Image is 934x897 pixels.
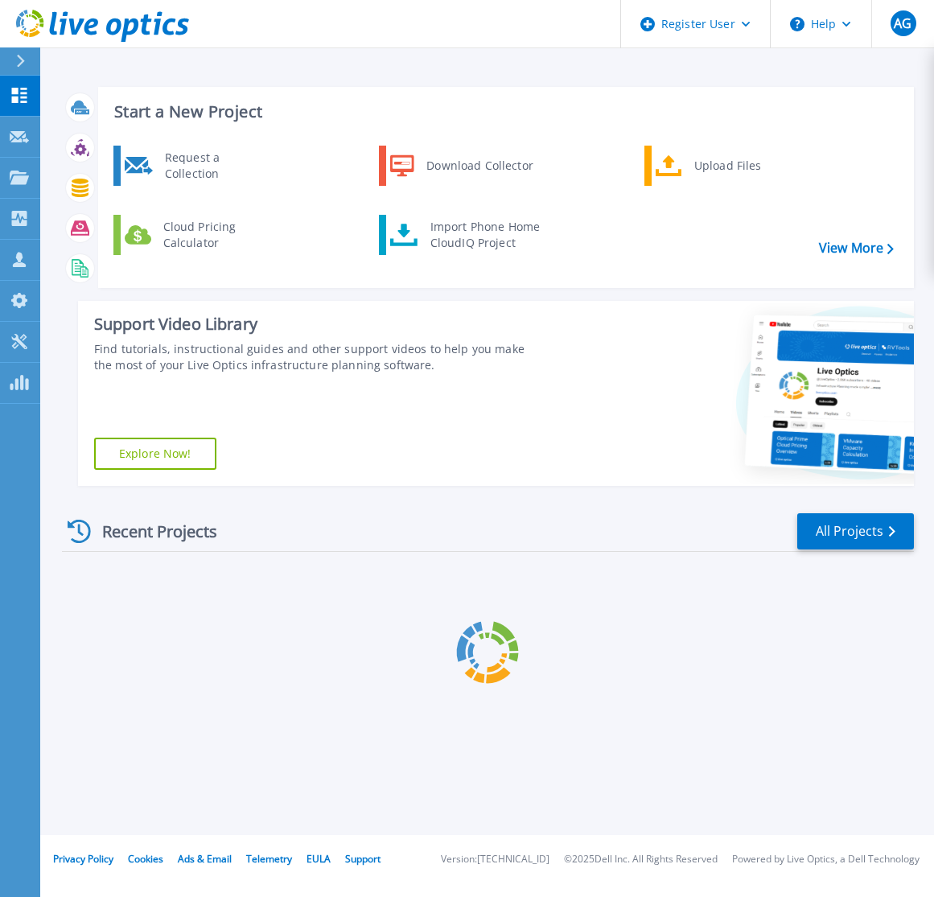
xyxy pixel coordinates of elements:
[894,17,911,30] span: AG
[686,150,805,182] div: Upload Files
[94,314,527,335] div: Support Video Library
[819,241,894,256] a: View More
[94,341,527,373] div: Find tutorials, instructional guides and other support videos to help you make the most of your L...
[797,513,914,549] a: All Projects
[379,146,544,186] a: Download Collector
[644,146,809,186] a: Upload Files
[114,103,893,121] h3: Start a New Project
[422,219,548,251] div: Import Phone Home CloudIQ Project
[246,852,292,866] a: Telemetry
[732,854,920,865] li: Powered by Live Optics, a Dell Technology
[155,219,274,251] div: Cloud Pricing Calculator
[94,438,216,470] a: Explore Now!
[53,852,113,866] a: Privacy Policy
[441,854,549,865] li: Version: [TECHNICAL_ID]
[128,852,163,866] a: Cookies
[418,150,540,182] div: Download Collector
[62,512,239,551] div: Recent Projects
[564,854,718,865] li: © 2025 Dell Inc. All Rights Reserved
[307,852,331,866] a: EULA
[345,852,381,866] a: Support
[113,146,278,186] a: Request a Collection
[178,852,232,866] a: Ads & Email
[113,215,278,255] a: Cloud Pricing Calculator
[157,150,274,182] div: Request a Collection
